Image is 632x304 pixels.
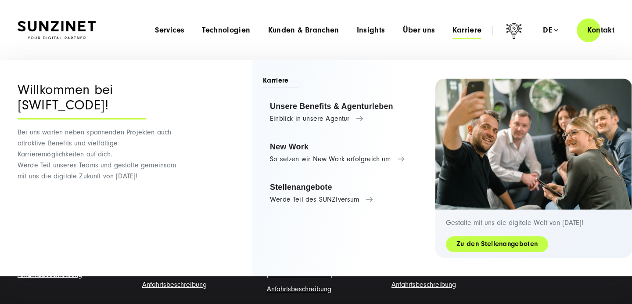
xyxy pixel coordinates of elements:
[142,281,207,289] span: g
[202,26,250,35] a: Technologien
[263,177,414,210] a: Stellenangebote Werde Teil des SUNZIversum
[391,281,456,289] a: Anfahrtsbeschreibung
[452,26,481,35] a: Karriere
[18,82,146,119] div: Willkommen bei [SWIFT_CODE]!
[357,26,385,35] a: Insights
[267,260,332,278] a: Digitalagentur [GEOGRAPHIC_DATA]
[18,127,182,182] p: Bei uns warten neben spannenden Projekten auch attraktive Benefits und vielfältige Karrieremöglic...
[263,136,414,170] a: New Work So setzen wir New Work erfolgreich um
[155,26,184,35] a: Services
[446,218,621,227] p: Gestalte mit uns die digitale Welt von [DATE]!
[18,21,96,40] img: SUNZINET Full Service Digital Agentur
[543,26,558,35] div: de
[435,79,632,210] img: Digitalagentur und Internetagentur SUNZINET: 2 Frauen 3 Männer, die ein Selfie machen bei
[268,26,339,35] a: Kunden & Branchen
[142,281,203,289] a: Anfahrtsbeschreibun
[263,96,414,129] a: Unsere Benefits & Agenturleben Einblick in unsere Agentur
[577,18,625,43] a: Kontakt
[403,26,435,35] a: Über uns
[267,285,331,293] a: Anfahrtsbeschreibung
[446,239,548,249] a: Zu den Stellenangeboten
[263,76,299,88] span: Karriere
